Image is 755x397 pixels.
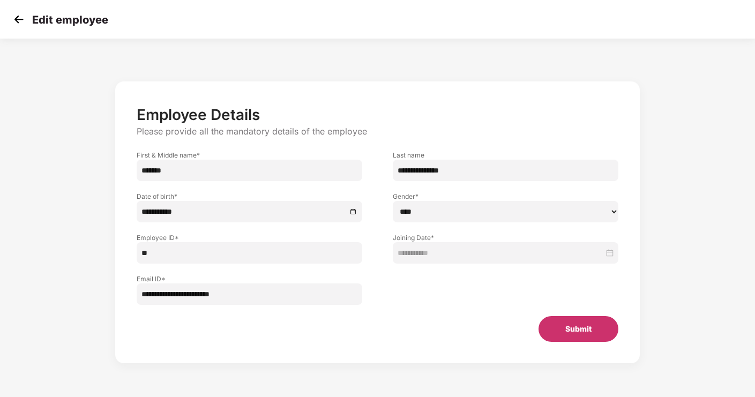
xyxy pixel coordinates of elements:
[393,192,618,201] label: Gender
[393,233,618,242] label: Joining Date
[137,274,362,283] label: Email ID
[539,316,618,342] button: Submit
[137,151,362,160] label: First & Middle name
[137,233,362,242] label: Employee ID
[137,192,362,201] label: Date of birth
[137,106,618,124] p: Employee Details
[11,11,27,27] img: svg+xml;base64,PHN2ZyB4bWxucz0iaHR0cDovL3d3dy53My5vcmcvMjAwMC9zdmciIHdpZHRoPSIzMCIgaGVpZ2h0PSIzMC...
[393,151,618,160] label: Last name
[137,126,618,137] p: Please provide all the mandatory details of the employee
[32,13,108,26] p: Edit employee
